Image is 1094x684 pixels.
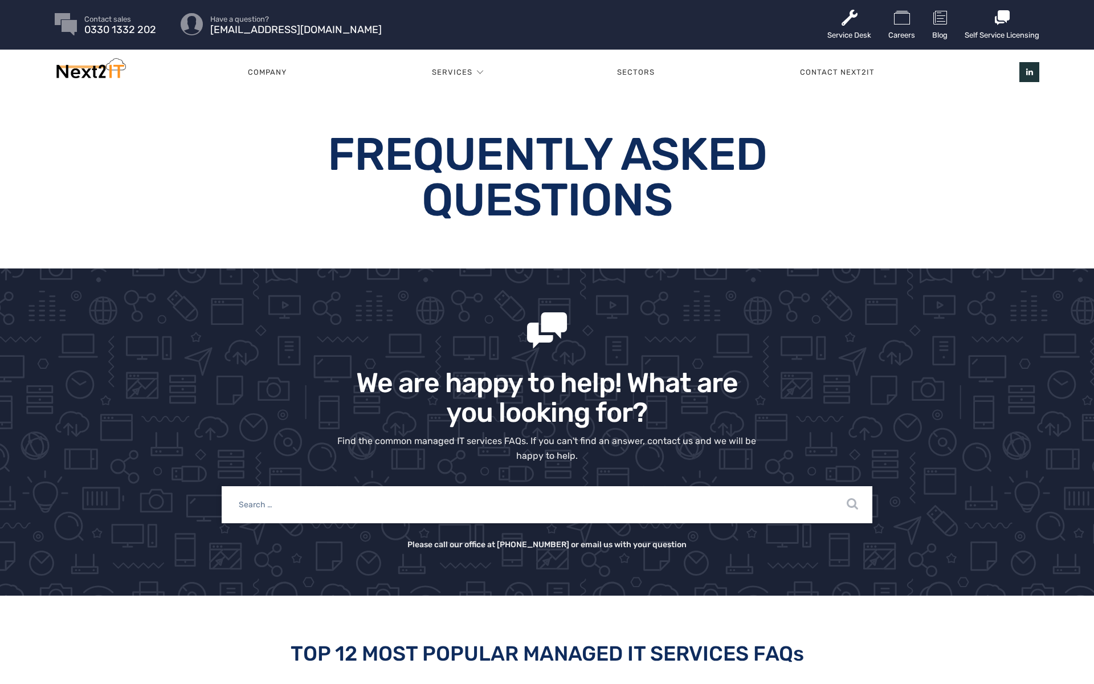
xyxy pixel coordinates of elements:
[301,132,793,223] h1: Frequently Asked Questions
[55,641,1039,666] h2: TOP 12 MOST POPULAR MANAGED IT SERVICES FAQs
[84,15,156,34] a: Contact sales 0330 1332 202
[175,55,359,89] a: Company
[210,26,382,34] span: [EMAIL_ADDRESS][DOMAIN_NAME]
[847,496,858,511] input: Search
[545,55,728,89] a: Sectors
[333,368,761,429] h1: We are happy to help! What are you looking for?
[84,15,156,23] span: Contact sales
[84,26,156,34] span: 0330 1332 202
[210,15,382,34] a: Have a question? [EMAIL_ADDRESS][DOMAIN_NAME]
[728,55,948,89] a: Contact Next2IT
[210,15,382,23] span: Have a question?
[55,58,126,84] img: Next2IT
[333,434,761,463] div: Find the common managed IT services FAQs. If you can't find an answer, contact us and we will be ...
[432,55,472,89] a: Services
[222,540,872,550] h3: Please call our office at [PHONE_NUMBER] or email us with your question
